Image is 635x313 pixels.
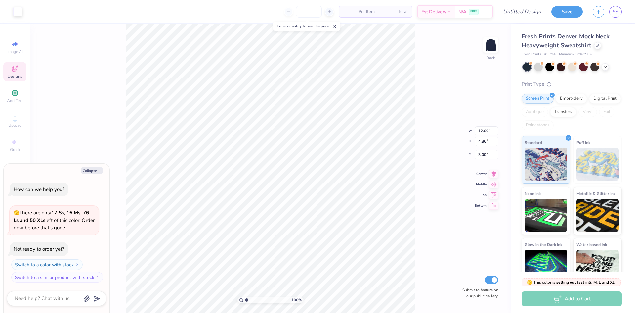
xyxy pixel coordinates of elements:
[7,98,23,103] span: Add Text
[343,8,357,15] span: – –
[75,263,79,267] img: Switch to a color with stock
[576,190,615,197] span: Metallic & Glitter Ink
[599,107,614,117] div: Foil
[522,32,610,49] span: Fresh Prints Denver Mock Neck Heavyweight Sweatshirt
[296,6,322,18] input: – –
[470,9,477,14] span: FREE
[14,209,95,231] span: There are only left of this color. Order now before that's gone.
[576,139,590,146] span: Puff Ink
[525,139,542,146] span: Standard
[484,38,497,52] img: Back
[544,52,556,57] span: # FP94
[609,6,622,18] a: SS
[475,182,487,187] span: Middle
[398,8,408,15] span: Total
[576,241,607,248] span: Water based Ink
[10,147,20,152] span: Greek
[525,148,567,181] img: Standard
[475,172,487,176] span: Center
[475,193,487,197] span: Top
[14,246,64,252] div: Not ready to order yet?
[458,8,466,15] span: N/A
[8,74,22,79] span: Designs
[96,275,100,279] img: Switch to a similar product with stock
[11,259,83,270] button: Switch to a color with stock
[527,279,616,285] span: This color is .
[522,80,622,88] div: Print Type
[522,52,541,57] span: Fresh Prints
[576,199,619,232] img: Metallic & Glitter Ink
[421,8,446,15] span: Est. Delivery
[14,186,64,193] div: How can we help you?
[551,6,583,18] button: Save
[14,209,89,224] strong: 17 Ss, 16 Ms, 76 Ls and 50 XLs
[576,250,619,283] img: Water based Ink
[522,120,554,130] div: Rhinestones
[7,49,23,54] span: Image AI
[383,8,396,15] span: – –
[8,123,21,128] span: Upload
[525,190,541,197] span: Neon Ink
[14,210,19,216] span: 🫣
[498,5,546,18] input: Untitled Design
[522,107,548,117] div: Applique
[11,272,103,283] button: Switch to a similar product with stock
[527,279,532,286] span: 🫣
[525,250,567,283] img: Glow in the Dark Ink
[522,94,554,104] div: Screen Print
[576,148,619,181] img: Puff Ink
[559,52,592,57] span: Minimum Order: 50 +
[556,280,615,285] strong: selling out fast in S, M, L and XL
[525,199,567,232] img: Neon Ink
[359,8,375,15] span: Per Item
[475,203,487,208] span: Bottom
[525,241,562,248] span: Glow in the Dark Ink
[578,107,597,117] div: Vinyl
[81,167,103,174] button: Collapse
[273,22,340,31] div: Enter quantity to see the price.
[291,297,302,303] span: 100 %
[589,94,621,104] div: Digital Print
[487,55,495,61] div: Back
[613,8,618,16] span: SS
[556,94,587,104] div: Embroidery
[550,107,576,117] div: Transfers
[459,287,498,299] label: Submit to feature on our public gallery.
